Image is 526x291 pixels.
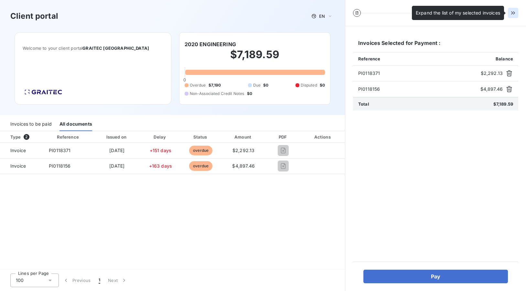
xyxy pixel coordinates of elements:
span: [DATE] [109,148,124,153]
h2: $7,189.59 [185,48,325,68]
span: Balance [496,56,513,61]
span: Total [358,101,369,107]
div: PDF [267,134,300,140]
span: Due [253,82,261,88]
span: Non-Associated Credit Notes [190,91,244,97]
button: 1 [95,274,104,287]
span: Invoice [5,147,38,154]
span: PI0118371 [49,148,70,153]
span: Overdue [190,82,206,88]
span: overdue [189,146,212,155]
span: EN [319,14,325,19]
span: Reference [358,56,380,61]
span: Invoice [5,163,38,169]
span: 2 [24,134,29,140]
div: All documents [59,118,92,131]
button: Previous [59,274,95,287]
span: [DATE] [109,163,124,169]
div: Actions [302,134,344,140]
span: Disputed [301,82,317,88]
span: $7,190 [209,82,221,88]
span: PI0118156 [49,163,70,169]
span: $2,292.13 [232,148,254,153]
div: Type [6,134,42,140]
span: Welcome to your client portal [23,46,163,51]
div: Reference [57,134,79,140]
span: $4,897.46 [232,163,254,169]
span: 0 [183,77,186,82]
span: 1 [99,277,100,284]
div: Status [181,134,220,140]
span: +151 days [150,148,171,153]
span: $0 [263,82,268,88]
span: 100 [16,277,24,284]
span: $7,189.59 [493,101,513,107]
h3: Client portal [10,10,58,22]
span: GRAITEC [GEOGRAPHIC_DATA] [82,46,149,51]
span: $0 [247,91,252,97]
div: Invoices to be paid [10,118,52,131]
span: PI0118371 [358,70,478,77]
div: Delay [142,134,179,140]
button: Next [104,274,131,287]
button: Pay [363,270,508,283]
img: Company logo [23,88,64,97]
span: Expand the list of my selected invoices [416,10,500,16]
span: PI0118156 [358,86,478,92]
h6: Invoices Selected for Payment : [353,39,518,52]
span: overdue [189,161,212,171]
span: $0 [320,82,325,88]
div: Amount [223,134,264,140]
span: $4,897.46 [480,86,503,92]
div: Issued on [94,134,139,140]
span: $2,292.13 [481,70,503,77]
span: +163 days [149,163,172,169]
h6: 2020 ENGINEERING [185,40,236,48]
